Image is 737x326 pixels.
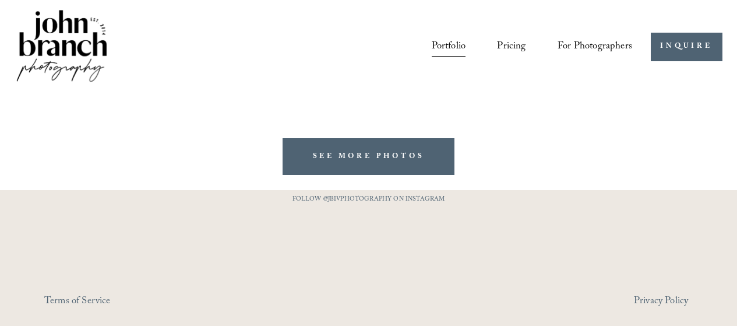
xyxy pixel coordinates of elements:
a: SEE MORE PHOTOS [283,138,454,175]
span: For Photographers [558,37,632,57]
p: FOLLOW @JBIVPHOTOGRAPHY ON INSTAGRAM [280,194,457,206]
a: Portfolio [432,36,466,57]
img: John Branch IV Photography [15,8,109,86]
a: INQUIRE [651,33,722,61]
a: folder dropdown [558,36,632,57]
a: Pricing [497,36,526,57]
a: Terms of Service [44,292,162,311]
a: Privacy Policy [634,292,722,311]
